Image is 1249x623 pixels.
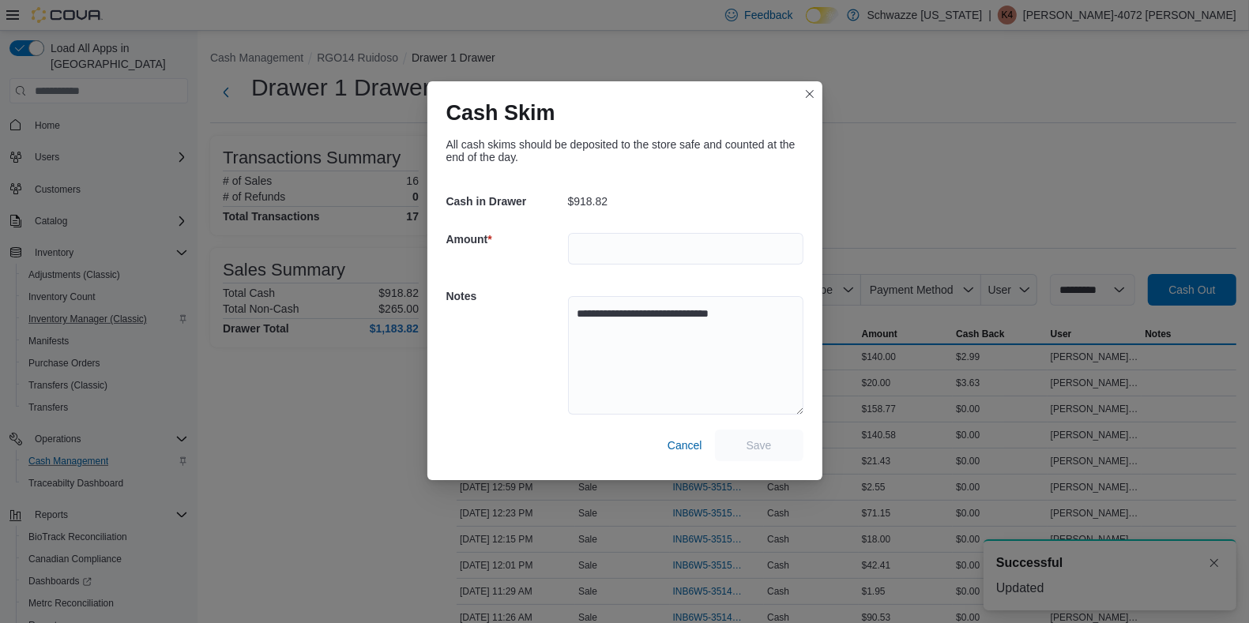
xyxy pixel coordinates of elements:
p: $918.82 [568,195,608,208]
button: Save [715,430,803,461]
span: Cancel [668,437,702,453]
h5: Cash in Drawer [446,186,565,217]
h1: Cash Skim [446,100,555,126]
span: Save [747,437,772,453]
h5: Notes [446,280,565,312]
div: All cash skims should be deposited to the store safe and counted at the end of the day. [446,138,803,163]
button: Closes this modal window [800,84,819,103]
h5: Amount [446,223,565,255]
button: Cancel [661,430,709,461]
